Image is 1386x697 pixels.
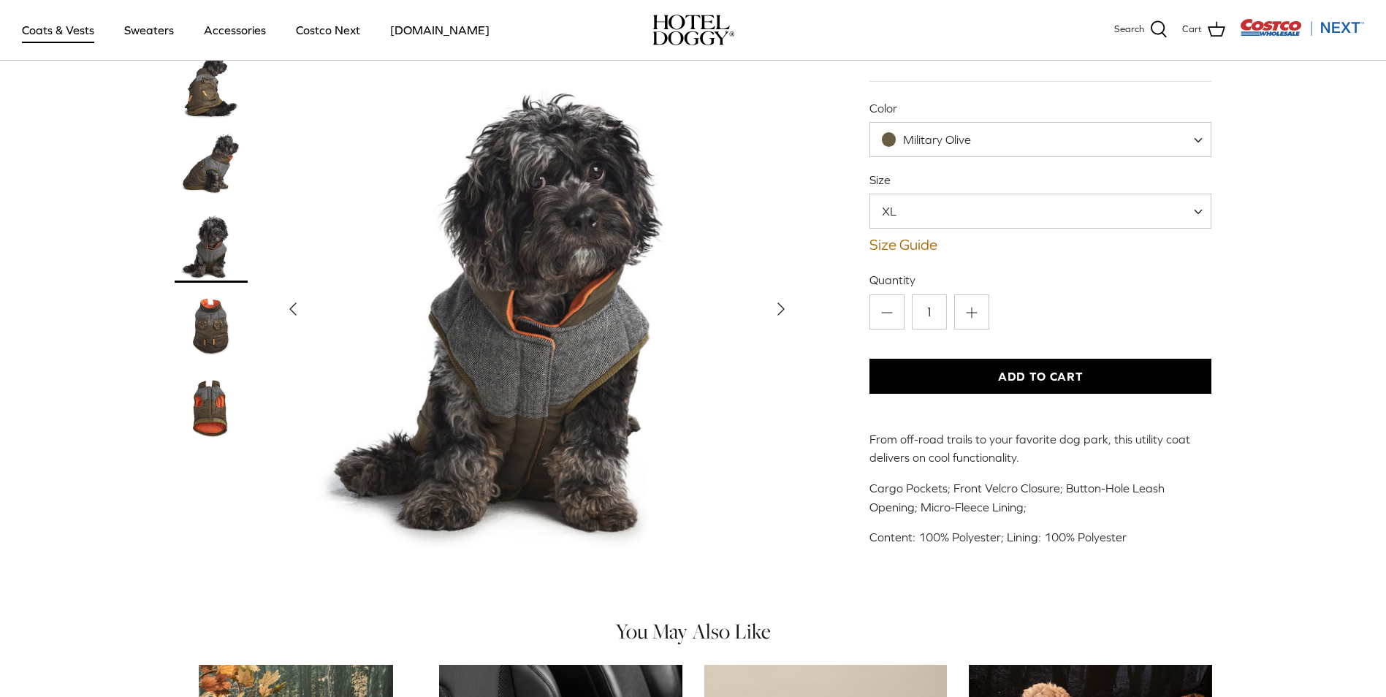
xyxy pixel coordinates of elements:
a: Costco Next [283,5,373,55]
a: Search [1114,20,1168,39]
a: Cart [1182,20,1225,39]
span: Military Olive [903,133,971,146]
img: Costco Next [1240,18,1364,37]
span: Military Olive [869,122,1212,157]
input: Quantity [912,294,947,330]
img: hoteldoggycom [652,15,734,45]
span: Search [1114,22,1144,37]
span: XL [869,194,1212,229]
a: [DOMAIN_NAME] [377,5,503,55]
a: Show Gallery [277,49,797,569]
p: Content: 100% Polyester; Lining: 100% Polyester [869,528,1212,547]
a: hoteldoggy.com hoteldoggycom [652,15,734,45]
a: Thumbnail Link [175,210,248,283]
a: Thumbnail Link [175,370,248,443]
span: Cart [1182,22,1202,37]
a: Sweaters [111,5,187,55]
a: Thumbnail Link [175,129,248,202]
label: Color [869,100,1212,116]
button: Previous [277,293,309,325]
button: Next [765,293,797,325]
label: Size [869,172,1212,188]
button: Add to Cart [869,359,1212,394]
span: XL [870,203,926,219]
a: Accessories [191,5,279,55]
span: Military Olive [870,132,1000,148]
h4: You May Also Like [175,620,1212,643]
a: Size Guide [869,236,1212,254]
a: Thumbnail Link [175,49,248,122]
a: Coats & Vests [9,5,107,55]
p: Cargo Pockets; Front Velcro Closure; Button-Hole Leash Opening; Micro-Fleece Lining; [869,479,1212,517]
label: Quantity [869,272,1212,288]
a: Thumbnail Link [175,290,248,363]
a: Visit Costco Next [1240,28,1364,39]
p: From off-road trails to your favorite dog park, this utility coat delivers on cool functionality. [869,430,1212,468]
